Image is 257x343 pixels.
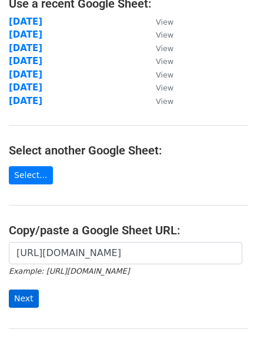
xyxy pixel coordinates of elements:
small: View [156,97,173,106]
a: [DATE] [9,29,42,40]
a: [DATE] [9,96,42,106]
a: View [144,96,173,106]
small: View [156,57,173,66]
small: View [156,18,173,26]
a: [DATE] [9,69,42,80]
a: View [144,82,173,93]
h4: Select another Google Sheet: [9,143,248,157]
small: Example: [URL][DOMAIN_NAME] [9,267,129,275]
a: [DATE] [9,43,42,53]
a: View [144,43,173,53]
a: View [144,16,173,27]
h4: Copy/paste a Google Sheet URL: [9,223,248,237]
a: View [144,56,173,66]
iframe: Chat Widget [198,287,257,343]
a: [DATE] [9,16,42,27]
small: View [156,44,173,53]
input: Paste your Google Sheet URL here [9,242,242,264]
small: View [156,83,173,92]
input: Next [9,290,39,308]
a: [DATE] [9,82,42,93]
a: View [144,69,173,80]
a: [DATE] [9,56,42,66]
a: View [144,29,173,40]
small: View [156,70,173,79]
small: View [156,31,173,39]
a: Select... [9,166,53,184]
